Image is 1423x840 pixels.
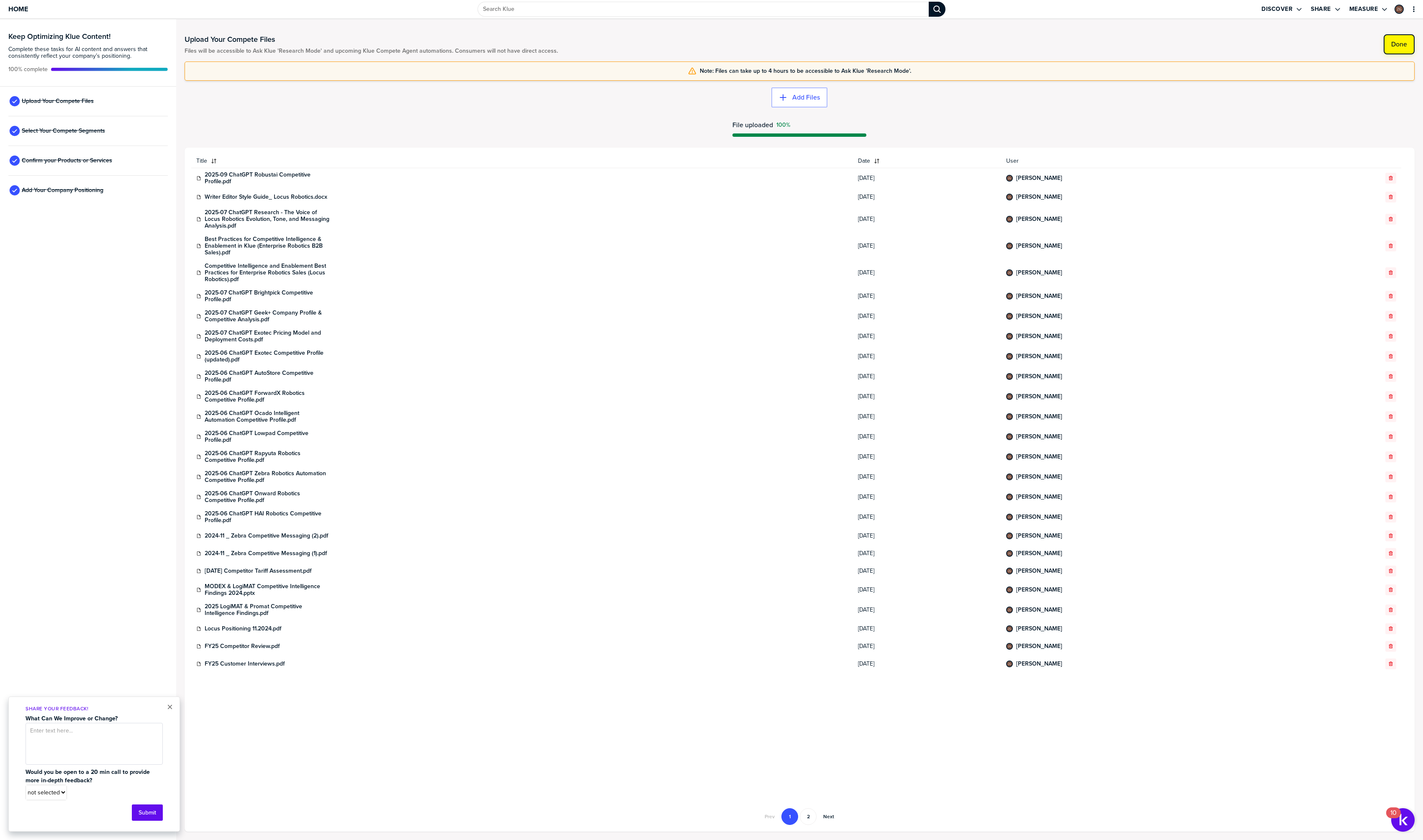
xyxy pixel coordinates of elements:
[1007,515,1012,520] img: 6d8caa2a22e3dca0a2daee4e1ad83dab-sml.png
[818,808,839,825] button: Go to next page
[205,603,330,617] a: 2025 LogiMAT & Promat Competitive Intelligence Findings.pdf
[205,568,311,574] a: [DATE] Competitor Tariff Assessment.pdf
[205,625,281,632] a: Locus Positioning 11.2024.pdf
[205,510,330,524] a: 2025-06 ChatGPT HAI Robotics Competitive Profile.pdf
[8,46,168,59] span: Complete these tasks for AI content and answers that consistently reflect your company’s position...
[1016,243,1062,249] a: [PERSON_NAME]
[1006,333,1013,340] div: Zaven Gabriel
[858,243,996,249] span: [DATE]
[205,450,330,464] a: 2025-06 ChatGPT Rapyuta Robotics Competitive Profile.pdf
[1007,607,1012,612] img: 6d8caa2a22e3dca0a2daee4e1ad83dab-sml.png
[205,310,330,323] a: 2025-07 ChatGPT Geek+ Company Profile & Competitive Analysis.pdf
[205,263,330,283] a: Competitive Intelligence and Enablement Best Practices for Enterprise Robotics Sales (Locus Robot...
[858,661,996,667] span: [DATE]
[1007,217,1012,222] img: 6d8caa2a22e3dca0a2daee4e1ad83dab-sml.png
[1007,334,1012,339] img: 6d8caa2a22e3dca0a2daee4e1ad83dab-sml.png
[1006,393,1013,400] div: Zaven Gabriel
[858,216,996,223] span: [DATE]
[1016,194,1062,200] a: [PERSON_NAME]
[1016,625,1062,632] a: [PERSON_NAME]
[1006,373,1013,380] div: Zaven Gabriel
[205,194,327,200] a: Writer Editor Style Guide_ Locus Robotics.docx
[858,494,996,500] span: [DATE]
[732,121,773,128] span: File uploaded
[1016,353,1062,360] a: [PERSON_NAME]
[858,413,996,420] span: [DATE]
[858,514,996,520] span: [DATE]
[1006,158,1300,164] span: User
[1349,5,1378,13] label: Measure
[1007,434,1012,439] img: 6d8caa2a22e3dca0a2daee4e1ad83dab-sml.png
[858,353,996,360] span: [DATE]
[1016,333,1062,340] a: [PERSON_NAME]
[205,550,327,557] a: 2024-11 _ Zebra Competitive Messaging (1).pdf
[1395,5,1403,13] img: 6d8caa2a22e3dca0a2daee4e1ad83dab-sml.png
[858,474,996,480] span: [DATE]
[1007,474,1012,479] img: 6d8caa2a22e3dca0a2daee4e1ad83dab-sml.png
[1016,550,1062,557] a: [PERSON_NAME]
[858,433,996,440] span: [DATE]
[858,333,996,340] span: [DATE]
[1007,414,1012,419] img: 6d8caa2a22e3dca0a2daee4e1ad83dab-sml.png
[1016,433,1062,440] a: [PERSON_NAME]
[1007,661,1012,666] img: 6d8caa2a22e3dca0a2daee4e1ad83dab-sml.png
[1394,4,1405,15] a: Edit Profile
[1395,5,1404,14] div: Zaven Gabriel
[22,128,105,134] span: Select Your Compete Segments
[1016,453,1062,460] a: [PERSON_NAME]
[1016,373,1062,380] a: [PERSON_NAME]
[858,550,996,557] span: [DATE]
[1007,626,1012,631] img: 6d8caa2a22e3dca0a2daee4e1ad83dab-sml.png
[858,175,996,182] span: [DATE]
[1007,270,1012,275] img: 6d8caa2a22e3dca0a2daee4e1ad83dab-sml.png
[1016,568,1062,574] a: [PERSON_NAME]
[1006,474,1013,480] div: Zaven Gabriel
[1016,269,1062,276] a: [PERSON_NAME]
[1007,195,1012,200] img: 6d8caa2a22e3dca0a2daee4e1ad83dab-sml.png
[8,33,168,40] h3: Keep Optimizing Klue Content!
[205,490,330,504] a: 2025-06 ChatGPT Onward Robotics Competitive Profile.pdf
[1006,216,1013,223] div: Zaven Gabriel
[205,350,330,363] a: 2025-06 ChatGPT Exotec Competitive Profile (updated).pdf
[800,808,817,825] button: Go to page 2
[1006,293,1013,300] div: Zaven Gabriel
[205,330,330,343] a: 2025-07 ChatGPT Exotec Pricing Model and Deployment Costs.pdf
[858,269,996,276] span: [DATE]
[1006,453,1013,460] div: Zaven Gabriel
[1261,5,1292,13] label: Discover
[1007,294,1012,299] img: 6d8caa2a22e3dca0a2daee4e1ad83dab-sml.png
[1007,354,1012,359] img: 6d8caa2a22e3dca0a2daee4e1ad83dab-sml.png
[205,583,330,597] a: MODEX & LogiMAT Competitive Intelligence Findings 2024.pptx
[760,808,780,825] button: Go to previous page
[205,370,330,383] a: 2025-06 ChatGPT AutoStore Competitive Profile.pdf
[205,209,330,229] a: 2025-07 ChatGPT Research - The Voice of Locus Robotics Evolution, Tone, and Messaging Analysis.pdf
[1007,314,1012,319] img: 6d8caa2a22e3dca0a2daee4e1ad83dab-sml.png
[26,714,118,723] strong: What Can We Improve or Change?
[205,430,330,443] a: 2025-06 ChatGPT Lowpad Competitive Profile.pdf
[205,289,330,303] a: 2025-07 ChatGPT Brightpick Competitive Profile.pdf
[858,453,996,460] span: [DATE]
[1007,243,1012,248] img: 6d8caa2a22e3dca0a2daee4e1ad83dab-sml.png
[1006,243,1013,249] div: Zaven Gabriel
[1006,514,1013,520] div: Zaven Gabriel
[167,702,173,712] button: Close
[1006,413,1013,420] div: Zaven Gabriel
[1007,587,1012,592] img: 6d8caa2a22e3dca0a2daee4e1ad83dab-sml.png
[1006,643,1013,650] div: Zaven Gabriel
[1016,533,1062,539] a: [PERSON_NAME]
[1016,293,1062,300] a: [PERSON_NAME]
[1390,813,1397,824] div: 10
[858,533,996,539] span: [DATE]
[8,66,48,73] span: Active
[1391,40,1407,49] label: Done
[929,2,945,17] div: Search Klue
[1016,474,1062,480] a: [PERSON_NAME]
[858,293,996,300] span: [DATE]
[205,643,280,650] a: FY25 Competitor Review.pdf
[1016,643,1062,650] a: [PERSON_NAME]
[776,122,790,128] span: Success
[1006,550,1013,557] div: Zaven Gabriel
[22,98,94,105] span: Upload Your Compete Files
[205,390,330,403] a: 2025-06 ChatGPT ForwardX Robotics Competitive Profile.pdf
[22,187,103,194] span: Add Your Company Positioning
